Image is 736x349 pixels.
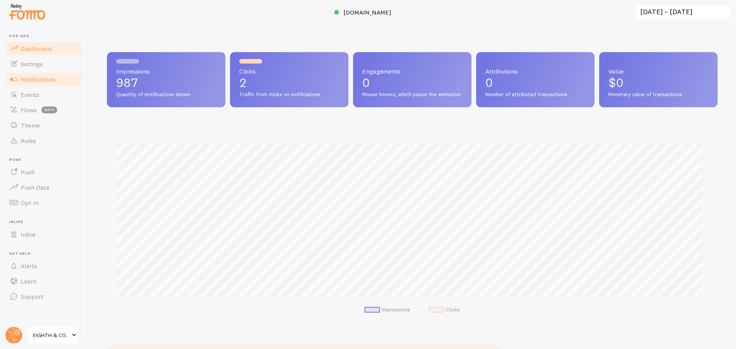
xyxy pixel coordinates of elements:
[21,277,36,285] span: Learn
[9,157,84,162] span: Push
[362,68,462,74] span: Engagements
[116,91,216,98] span: Quantity of notifications shown
[21,60,43,68] span: Settings
[5,164,84,180] a: Push
[21,121,40,129] span: Theme
[5,72,84,87] a: Notifications
[41,107,57,113] span: beta
[239,68,339,74] span: Clicks
[5,87,84,102] a: Events
[5,102,84,118] a: Flows beta
[485,68,585,74] span: Attributions
[21,168,34,176] span: Push
[429,306,460,313] li: Clicks
[5,180,84,195] a: Push Data
[9,251,84,256] span: Get Help
[21,45,51,52] span: Dashboard
[608,75,624,90] span: $0
[8,2,46,21] img: fomo-relay-logo-orange.svg
[21,199,39,206] span: Opt-In
[9,220,84,224] span: Inline
[608,68,708,74] span: Value
[239,77,339,89] p: 2
[116,77,216,89] p: 987
[21,91,39,98] span: Events
[239,91,339,98] span: Traffic from clicks on notifications
[5,195,84,210] a: Opt-In
[365,306,410,313] li: Impressions
[362,77,462,89] p: 0
[485,91,585,98] span: Number of attributed transactions
[485,77,585,89] p: 0
[5,118,84,133] a: Theme
[21,184,49,191] span: Push Data
[21,137,36,144] span: Rules
[5,289,84,304] a: Support
[28,326,79,344] a: EIGHTH & CO.
[33,331,69,340] span: EIGHTH & CO.
[9,34,84,39] span: Pop-ups
[608,91,708,98] span: Monetary value of transactions
[5,56,84,72] a: Settings
[21,231,36,238] span: Inline
[5,258,84,274] a: Alerts
[5,227,84,242] a: Inline
[21,75,56,83] span: Notifications
[5,133,84,148] a: Rules
[21,106,37,114] span: Flows
[5,41,84,56] a: Dashboard
[21,262,37,270] span: Alerts
[5,274,84,289] a: Learn
[21,293,43,300] span: Support
[116,68,216,74] span: Impressions
[362,91,462,98] span: Mouse hovers, which pause the animation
